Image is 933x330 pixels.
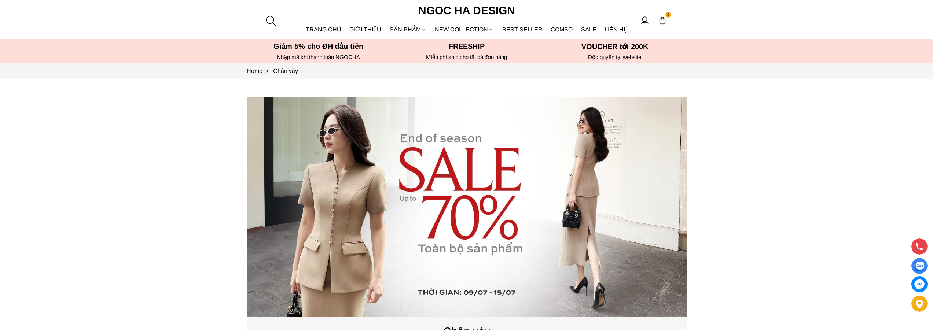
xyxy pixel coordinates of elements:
a: GIỚI THIỆU [345,20,386,39]
a: Ngoc Ha Design [412,2,522,19]
a: TRANG CHỦ [302,20,346,39]
h6: Độc quyền tại website [543,54,687,60]
div: SẢN PHẨM [386,20,431,39]
a: NEW COLLECTION [431,20,498,39]
a: SALE [577,20,601,39]
a: Combo [547,20,577,39]
a: Link to Chân váy [273,68,298,74]
font: Freeship [449,42,485,50]
a: Link to Home [247,68,273,74]
img: Display image [915,262,924,271]
span: > [262,68,272,74]
a: BEST SELLER [498,20,547,39]
font: Nhập mã khi thanh toán NGOCHA [277,54,360,60]
a: Display image [911,258,928,274]
img: img-CART-ICON-ksit0nf1 [658,16,666,25]
h6: MIễn phí ship cho tất cả đơn hàng [395,54,539,60]
font: Giảm 5% cho ĐH đầu tiên [273,42,363,50]
a: messenger [911,276,928,292]
a: LIÊN HỆ [600,20,632,39]
h5: VOUCHER tới 200K [543,42,687,51]
span: 0 [665,12,671,18]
